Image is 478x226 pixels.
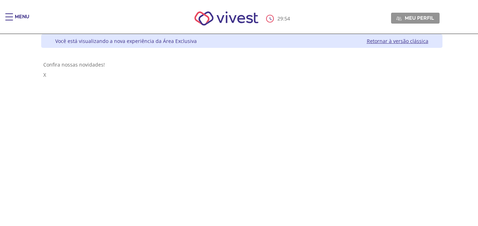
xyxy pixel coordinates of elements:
span: Meu perfil [405,15,434,21]
span: X [43,71,46,78]
div: Vivest [36,34,442,226]
div: : [266,15,291,23]
a: Retornar à versão clássica [367,38,428,44]
img: Vivest [187,4,266,33]
div: Confira nossas novidades! [43,61,440,68]
a: Meu perfil [391,13,440,23]
div: Você está visualizando a nova experiência da Área Exclusiva [55,38,197,44]
img: Meu perfil [396,16,402,21]
span: 54 [284,15,290,22]
span: 29 [277,15,283,22]
div: Menu [15,13,29,27]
